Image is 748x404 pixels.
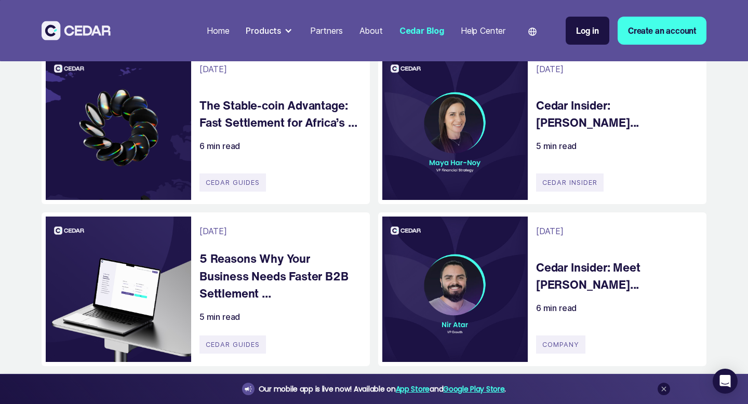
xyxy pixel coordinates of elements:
div: Cedar Guides [199,335,266,354]
div: [DATE] [199,225,227,237]
div: [DATE] [536,63,564,75]
a: Cedar Blog [395,19,448,42]
a: Help Center [457,19,510,42]
div: 5 min read [536,140,577,152]
a: The Stable-coin Advantage: Fast Settlement for Africa’s ... [199,97,359,131]
div: About [359,24,383,37]
div: Cedar Insider [536,173,604,192]
div: Products [242,20,298,41]
a: Create an account [618,17,706,45]
div: Products [246,24,281,37]
a: Log in [566,17,609,45]
div: 5 min read [199,311,240,323]
div: Cedar Guides [199,173,266,192]
img: announcement [244,385,252,393]
div: Cedar Blog [399,24,444,37]
a: Partners [306,19,347,42]
div: Log in [576,24,599,37]
a: About [355,19,387,42]
a: 5 Reasons Why Your Business Needs Faster B2B Settlement ... [199,250,359,302]
div: [DATE] [199,63,227,75]
div: 6 min read [536,302,577,314]
div: 6 min read [199,140,240,152]
div: Partners [310,24,343,37]
div: company [536,335,585,354]
a: Home [203,19,233,42]
div: Help Center [461,24,505,37]
a: App Store [396,384,430,394]
div: [DATE] [536,225,564,237]
a: Google Play Store [443,384,504,394]
a: Cedar Insider: Meet [PERSON_NAME]... [536,259,696,293]
div: Our mobile app is live now! Available on and . [259,383,506,396]
div: Open Intercom Messenger [713,369,738,394]
a: Cedar Insider: [PERSON_NAME]... [536,97,696,131]
img: world icon [528,28,537,36]
div: Home [207,24,229,37]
